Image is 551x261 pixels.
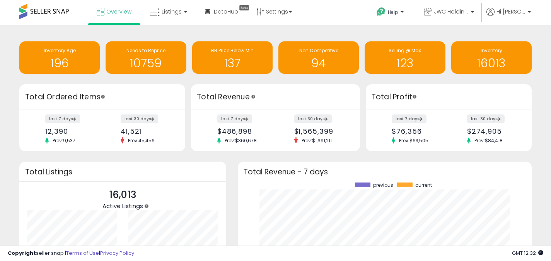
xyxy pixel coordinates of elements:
span: Prev: 9,537 [49,137,79,144]
span: Inventory [481,47,502,54]
a: Terms of Use [66,249,99,257]
span: Inventory Age [44,47,76,54]
div: Tooltip anchor [411,93,418,100]
a: Needs to Reprice 10759 [106,41,186,74]
div: Tooltip anchor [99,93,106,100]
span: Prev: $63,505 [395,137,432,144]
h3: Total Profit [372,92,526,102]
h1: 123 [368,57,441,70]
span: Selling @ Max [389,47,421,54]
span: Non Competitive [299,47,338,54]
h1: 10759 [109,57,182,70]
div: $274,905 [467,127,518,135]
h3: Total Revenue - 7 days [244,169,526,175]
span: Needs to Reprice [126,47,165,54]
span: Listings [162,8,182,15]
span: Prev: $360,678 [221,137,261,144]
p: 16,013 [102,188,143,202]
label: last 30 days [121,114,158,123]
a: Hi [PERSON_NAME] [486,8,531,25]
div: seller snap | | [8,250,134,257]
span: DataHub [214,8,238,15]
div: Tooltip anchor [143,203,150,210]
strong: Copyright [8,249,36,257]
label: last 7 days [45,114,80,123]
span: current [415,183,432,188]
div: $486,898 [217,127,270,135]
span: Prev: 45,456 [124,137,159,144]
div: 12,390 [45,127,96,135]
div: 41,521 [121,127,172,135]
h1: 16013 [455,57,528,70]
span: Hi [PERSON_NAME] [496,8,525,15]
a: Non Competitive 94 [278,41,359,74]
label: last 30 days [467,114,505,123]
a: Inventory 16013 [451,41,532,74]
h3: Total Ordered Items [25,92,179,102]
div: Tooltip anchor [250,93,257,100]
span: Overview [106,8,131,15]
a: Privacy Policy [100,249,134,257]
span: previous [373,183,393,188]
label: last 7 days [217,114,252,123]
a: BB Price Below Min 137 [192,41,273,74]
i: Get Help [376,7,386,17]
label: last 7 days [392,114,426,123]
span: JWC Holdings [434,8,469,15]
span: Active Listings [102,202,143,210]
div: Tooltip anchor [237,4,251,12]
label: last 30 days [294,114,332,123]
span: Help [388,9,398,15]
span: 2025-10-13 12:32 GMT [512,249,543,257]
h3: Total Listings [25,169,220,175]
h1: 196 [23,57,96,70]
span: BB Price Below Min [211,47,254,54]
h3: Total Revenue [197,92,354,102]
h1: 94 [282,57,355,70]
a: Selling @ Max 123 [365,41,445,74]
span: Prev: $1,691,211 [298,137,336,144]
a: Help [370,1,411,25]
div: $76,356 [392,127,443,135]
div: $1,565,399 [294,127,346,135]
a: Inventory Age 196 [19,41,100,74]
h1: 137 [196,57,269,70]
span: Prev: $84,418 [471,137,507,144]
